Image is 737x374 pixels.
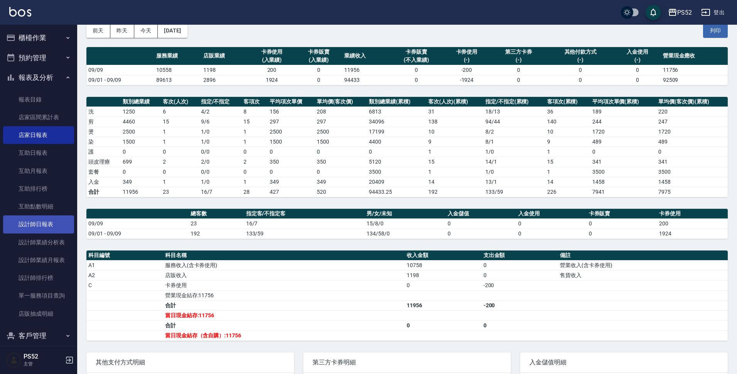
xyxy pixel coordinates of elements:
div: (-) [492,56,545,64]
button: PS52 [665,5,695,20]
td: 14 / 1 [483,157,545,167]
td: 94 / 44 [483,117,545,127]
td: 244 [590,117,657,127]
td: 14 [545,177,590,187]
td: 0 [614,65,661,75]
td: 89613 [154,75,201,85]
td: 200 [248,65,296,75]
td: 1 / 0 [199,127,242,137]
table: a dense table [86,250,728,341]
div: (入業績) [297,56,340,64]
th: 科目編號 [86,250,163,261]
td: 208 [315,107,367,117]
td: 10558 [154,65,201,75]
button: 行銷工具 [3,345,74,366]
button: 預約管理 [3,48,74,68]
td: 3500 [367,167,426,177]
td: 15/8/0 [365,218,446,228]
p: 主管 [24,360,63,367]
td: 1 [161,177,199,187]
td: 0 [405,320,482,330]
td: 1 / 0 [483,167,545,177]
td: 28 [242,187,268,197]
td: 0 [242,167,268,177]
td: 1 [161,127,199,137]
th: 指定/不指定 [199,97,242,107]
td: 2500 [121,127,161,137]
td: 31 [426,107,483,117]
td: 9 [426,137,483,147]
td: 0 [656,147,728,157]
td: 1 [545,147,590,157]
td: 1 [242,127,268,137]
td: 0 [121,147,161,157]
td: 1500 [121,137,161,147]
th: 指定/不指定(累積) [483,97,545,107]
td: 14 [426,177,483,187]
td: 2 [161,157,199,167]
td: 4460 [121,117,161,127]
td: 0 [482,260,558,270]
td: 36 [545,107,590,117]
div: (-) [616,56,659,64]
td: 1720 [590,127,657,137]
td: 0 / 0 [199,147,242,157]
td: 133/59 [483,187,545,197]
img: Person [6,352,22,368]
th: 營業現金應收 [661,47,728,65]
button: [DATE] [158,24,187,38]
td: 3500 [656,167,728,177]
td: 0 [482,270,558,280]
td: 0 [446,218,516,228]
td: 189 [590,107,657,117]
td: 2896 [201,75,248,85]
td: 3500 [590,167,657,177]
td: 當日現金結存:11756 [163,310,405,320]
td: 0 [161,147,199,157]
td: 0 [547,65,614,75]
th: 科目名稱 [163,250,405,261]
th: 支出金額 [482,250,558,261]
td: 192 [426,187,483,197]
td: 6 [161,107,199,117]
th: 客次(人次) [161,97,199,107]
th: 單均價(客次價)(累積) [656,97,728,107]
td: 1924 [657,228,728,239]
div: (-) [549,56,612,64]
div: 入金使用 [616,48,659,56]
button: save [646,5,661,20]
td: 349 [315,177,367,187]
td: 護 [86,147,121,157]
td: 349 [121,177,161,187]
td: 1250 [121,107,161,117]
td: 1500 [268,137,315,147]
td: 0 [405,280,482,290]
td: 520 [315,187,367,197]
div: (-) [445,56,489,64]
th: 卡券販賣 [587,209,658,219]
td: A2 [86,270,163,280]
a: 設計師日報表 [3,215,74,233]
td: 15 [161,117,199,127]
td: 5120 [367,157,426,167]
td: 0 [389,75,443,85]
th: 客項次 [242,97,268,107]
td: 套餐 [86,167,121,177]
td: 4400 [367,137,426,147]
button: 前天 [86,24,110,38]
th: 類別總業績 [121,97,161,107]
td: 220 [656,107,728,117]
th: 單均價(客次價) [315,97,367,107]
td: 2500 [268,127,315,137]
td: 10758 [405,260,482,270]
td: 1 [242,177,268,187]
a: 設計師排行榜 [3,269,74,287]
td: 0 [482,320,558,330]
button: 列印 [703,24,728,38]
td: 1 / 0 [483,147,545,157]
td: 341 [590,157,657,167]
td: 11956 [405,300,482,310]
td: 0 [242,147,268,157]
div: 卡券使用 [445,48,489,56]
td: 0 [121,167,161,177]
